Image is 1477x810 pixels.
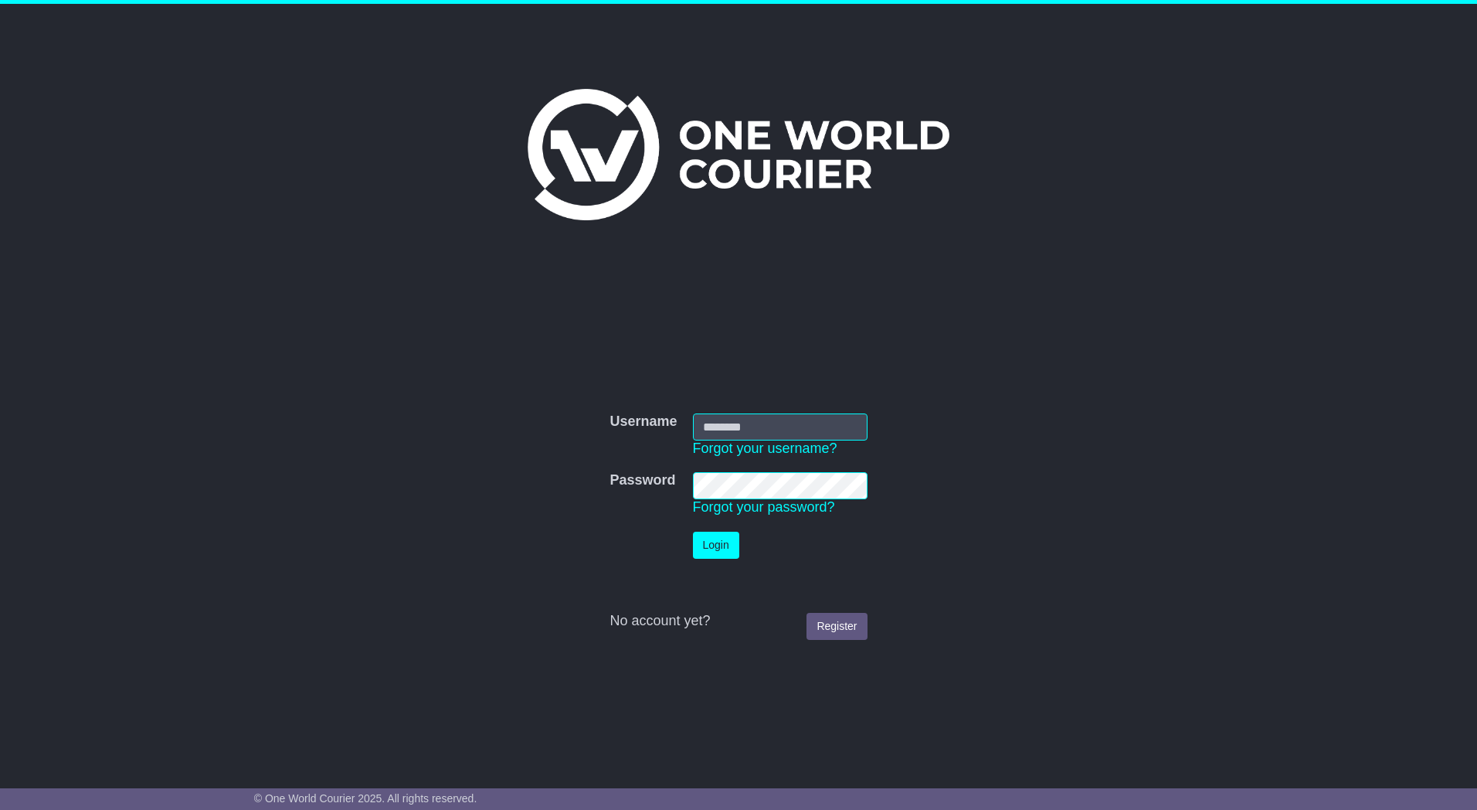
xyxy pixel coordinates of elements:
span: © One World Courier 2025. All rights reserved. [254,792,477,805]
a: Forgot your password? [693,499,835,515]
button: Login [693,532,739,559]
a: Register [806,613,867,640]
label: Password [609,472,675,489]
label: Username [609,414,677,431]
a: Forgot your username? [693,441,837,456]
img: One World [528,89,949,220]
div: No account yet? [609,613,867,630]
